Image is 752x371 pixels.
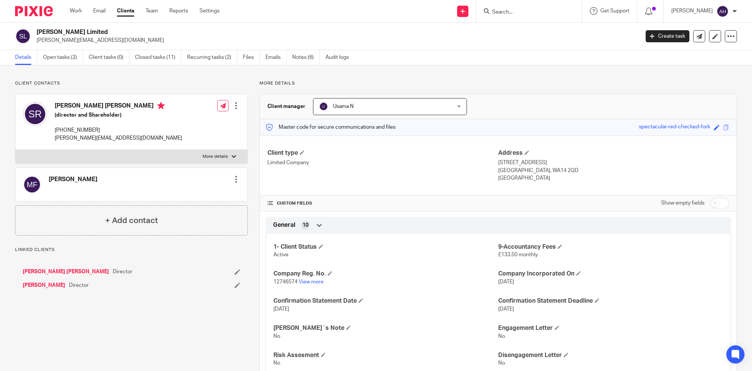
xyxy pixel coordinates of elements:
[15,6,53,16] img: Pixie
[273,243,498,251] h4: 1- Client Status
[259,80,737,86] p: More details
[15,50,37,65] a: Details
[273,279,298,285] span: 12746574
[273,252,289,257] span: Active
[273,324,498,332] h4: [PERSON_NAME]`s Note
[498,306,514,312] span: [DATE]
[498,174,729,182] p: [GEOGRAPHIC_DATA]
[325,50,355,65] a: Audit logs
[113,268,132,276] span: Director
[266,123,396,131] p: Master code for secure communications and files
[15,247,248,253] p: Linked clients
[69,282,89,289] span: Director
[267,149,498,157] h4: Client type
[273,360,280,366] span: No
[135,50,181,65] a: Closed tasks (11)
[498,159,729,166] p: [STREET_ADDRESS]
[55,102,182,111] h4: [PERSON_NAME] [PERSON_NAME]
[23,175,41,194] img: svg%3E
[498,243,723,251] h4: 9-Accountancy Fees
[146,7,158,15] a: Team
[319,102,328,111] img: svg%3E
[333,104,354,109] span: Usama N
[266,50,287,65] a: Emails
[717,5,729,17] img: svg%3E
[157,102,165,109] i: Primary
[491,9,559,16] input: Search
[299,279,324,285] a: View more
[23,282,65,289] a: [PERSON_NAME]
[498,360,505,366] span: No
[55,134,182,142] p: [PERSON_NAME][EMAIL_ADDRESS][DOMAIN_NAME]
[15,80,248,86] p: Client contacts
[15,28,31,44] img: svg%3E
[93,7,106,15] a: Email
[498,351,723,359] h4: Disengagement Letter
[243,50,260,65] a: Files
[55,111,182,119] h5: (director and Shareholder)
[203,154,228,160] p: More details
[267,103,305,110] h3: Client manager
[37,28,515,36] h2: [PERSON_NAME] Limited
[267,159,498,166] p: Limited Company
[498,334,505,339] span: No
[37,37,634,44] p: [PERSON_NAME][EMAIL_ADDRESS][DOMAIN_NAME]
[600,8,629,14] span: Get Support
[49,175,97,183] h4: [PERSON_NAME]
[23,268,109,276] a: [PERSON_NAME] [PERSON_NAME]
[23,102,47,126] img: svg%3E
[498,297,723,305] h4: Confirmation Statement Deadline
[498,252,538,257] span: £133.50 monthly
[89,50,129,65] a: Client tasks (0)
[292,50,320,65] a: Notes (6)
[273,221,295,229] span: General
[498,270,723,278] h4: Company Incorporated On
[273,270,498,278] h4: Company Reg. No.
[273,334,280,339] span: No
[646,30,689,42] a: Create task
[117,7,134,15] a: Clients
[498,167,729,174] p: [GEOGRAPHIC_DATA], WA14 2QD
[671,7,713,15] p: [PERSON_NAME]
[267,200,498,206] h4: CUSTOM FIELDS
[55,126,182,134] p: [PHONE_NUMBER]
[273,306,289,312] span: [DATE]
[70,7,82,15] a: Work
[302,222,308,229] span: 10
[498,324,723,332] h4: Engagement Letter
[273,297,498,305] h4: Confirmation Statement Date
[187,50,237,65] a: Recurring tasks (2)
[639,123,710,132] div: spectacular-red-checked-fork
[273,351,498,359] h4: Risk Assesment
[200,7,219,15] a: Settings
[105,215,158,226] h4: + Add contact
[43,50,83,65] a: Open tasks (2)
[661,199,704,207] label: Show empty fields
[498,149,729,157] h4: Address
[169,7,188,15] a: Reports
[498,279,514,285] span: [DATE]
